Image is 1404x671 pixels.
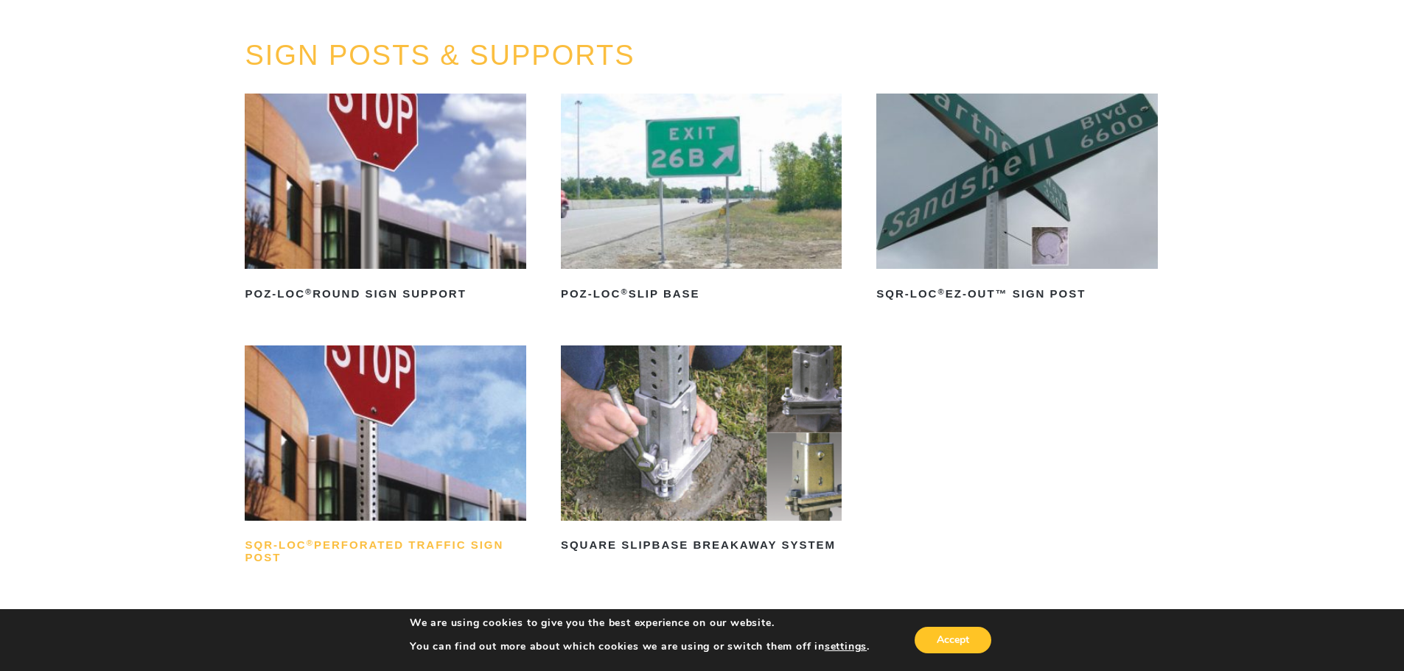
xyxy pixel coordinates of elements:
[621,287,628,296] sup: ®
[410,640,870,653] p: You can find out more about which cookies we are using or switch them off in .
[561,282,842,306] h2: POZ-LOC Slip Base
[245,40,635,71] a: SIGN POSTS & SUPPORTS
[245,94,525,306] a: POZ-LOC®Round Sign Support
[410,616,870,630] p: We are using cookies to give you the best experience on our website.
[305,287,312,296] sup: ®
[561,534,842,558] h2: Square Slipbase Breakaway System
[307,538,314,547] sup: ®
[561,345,842,558] a: Square Slipbase Breakaway System
[915,627,991,653] button: Accept
[245,282,525,306] h2: POZ-LOC Round Sign Support
[245,345,525,569] a: SQR-LOC®Perforated Traffic Sign Post
[245,534,525,569] h2: SQR-LOC Perforated Traffic Sign Post
[876,94,1157,306] a: SQR-LOC®EZ-Out™ Sign Post
[937,287,945,296] sup: ®
[825,640,867,653] button: settings
[561,94,842,306] a: POZ-LOC®Slip Base
[876,282,1157,306] h2: SQR-LOC EZ-Out™ Sign Post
